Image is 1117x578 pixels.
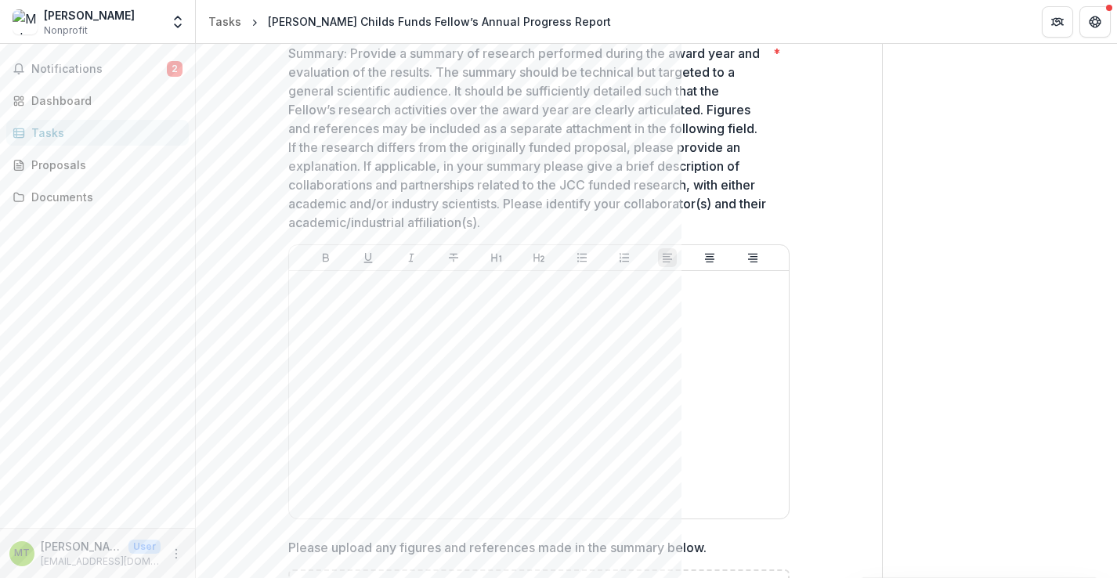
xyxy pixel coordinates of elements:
[31,125,176,141] div: Tasks
[6,88,189,114] a: Dashboard
[202,10,617,33] nav: breadcrumb
[14,548,30,558] div: Mabel Tettey
[208,13,241,30] div: Tasks
[6,184,189,210] a: Documents
[167,61,183,77] span: 2
[402,248,421,267] button: Italicize
[31,92,176,109] div: Dashboard
[31,157,176,173] div: Proposals
[41,555,161,569] p: [EMAIL_ADDRESS][DOMAIN_NAME]
[44,7,135,23] div: [PERSON_NAME]
[658,248,677,267] button: Align Left
[573,248,591,267] button: Bullet List
[6,56,189,81] button: Notifications2
[41,538,122,555] p: [PERSON_NAME]
[444,248,463,267] button: Strike
[615,248,634,267] button: Ordered List
[359,248,378,267] button: Underline
[487,248,506,267] button: Heading 1
[6,120,189,146] a: Tasks
[31,63,167,76] span: Notifications
[31,189,176,205] div: Documents
[743,248,762,267] button: Align Right
[1042,6,1073,38] button: Partners
[530,248,548,267] button: Heading 2
[316,248,335,267] button: Bold
[288,44,767,232] p: Summary: Provide a summary of research performed during the award year and evaluation of the resu...
[268,13,611,30] div: [PERSON_NAME] Childs Funds Fellow’s Annual Progress Report
[700,248,719,267] button: Align Center
[44,23,88,38] span: Nonprofit
[128,540,161,554] p: User
[1079,6,1111,38] button: Get Help
[288,538,707,557] p: Please upload any figures and references made in the summary below.
[167,544,186,563] button: More
[13,9,38,34] img: Mabel Tettey
[6,152,189,178] a: Proposals
[167,6,189,38] button: Open entity switcher
[202,10,248,33] a: Tasks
